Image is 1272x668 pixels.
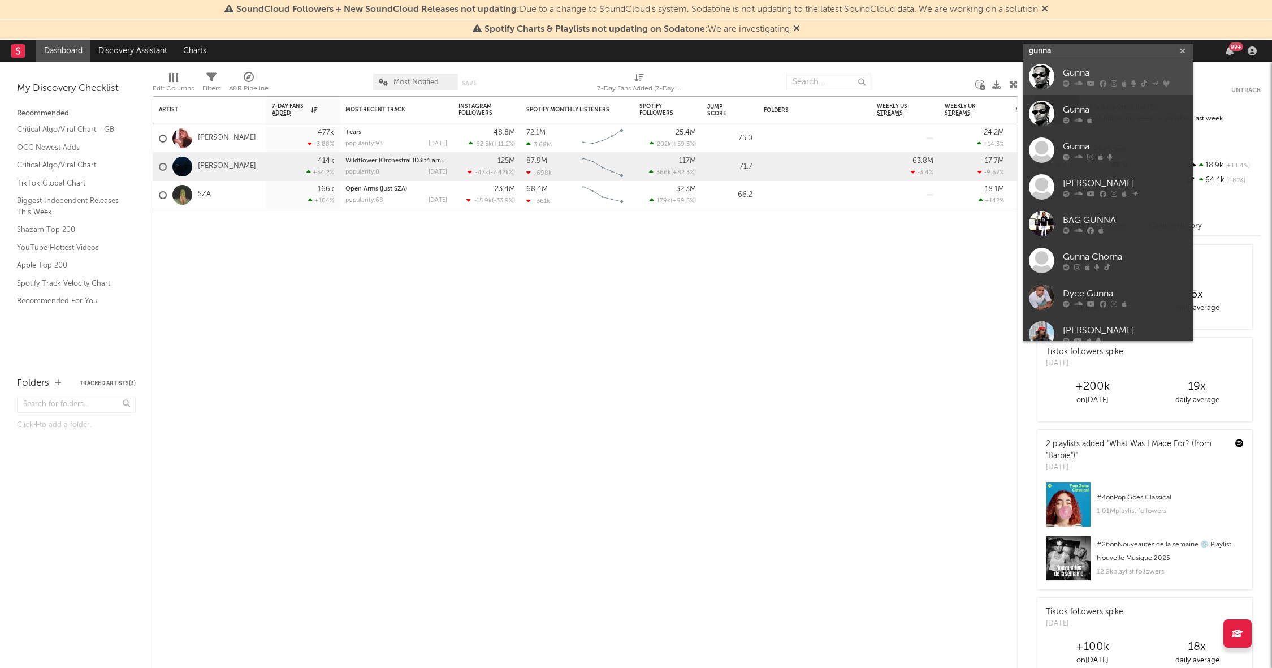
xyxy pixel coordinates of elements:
[494,198,513,204] span: -33.9 %
[656,170,671,176] span: 366k
[1145,640,1249,654] div: 18 x
[318,186,334,193] div: 166k
[17,419,136,432] div: Click to add a folder.
[475,170,488,176] span: -47k
[229,82,269,96] div: A&R Pipeline
[977,169,1004,176] div: -9.67 %
[345,130,447,136] div: Tears
[1145,380,1249,394] div: 19 x
[526,129,546,136] div: 72.1M
[577,153,628,181] svg: Chart title
[945,103,987,117] span: Weekly UK Streams
[985,157,1004,165] div: 17.7M
[462,80,477,87] button: Save
[786,74,871,90] input: Search...
[526,157,547,165] div: 87.9M
[676,129,696,136] div: 25.4M
[985,186,1004,193] div: 18.1M
[707,160,752,174] div: 71.7
[1186,173,1261,188] div: 64.4k
[497,157,515,165] div: 125M
[1041,5,1048,14] span: Dismiss
[1023,279,1193,316] a: Dyce Gunna
[1097,565,1244,579] div: 12.2k playlist followers
[1023,44,1193,58] input: Search for artists
[707,104,735,117] div: Jump Score
[1046,438,1227,462] div: 2 playlists added
[1097,491,1244,505] div: # 4 on Pop Goes Classical
[429,141,447,147] div: [DATE]
[466,197,515,204] div: ( )
[764,107,849,114] div: Folders
[198,162,256,171] a: [PERSON_NAME]
[657,141,671,148] span: 202k
[1097,538,1244,565] div: # 26 on Nouveautés de la semaine 💿 Playlist Nouvelle Musique 2025
[202,82,220,96] div: Filters
[639,103,679,117] div: Spotify Followers
[707,132,752,145] div: 75.0
[577,124,628,153] svg: Chart title
[1040,654,1145,667] div: on [DATE]
[912,157,933,165] div: 63.8M
[984,129,1004,136] div: 24.2M
[673,141,694,148] span: +59.3 %
[36,40,90,62] a: Dashboard
[526,106,611,113] div: Spotify Monthly Listeners
[1046,618,1123,630] div: [DATE]
[979,197,1004,204] div: +142 %
[679,157,696,165] div: 117M
[1023,242,1193,279] a: Gunna Chorna
[17,159,124,171] a: Critical Algo/Viral Chart
[877,103,916,117] span: Weekly US Streams
[526,141,552,148] div: 3.68M
[318,129,334,136] div: 477k
[1046,440,1212,460] a: "What Was I Made For? (from "Barbie")"
[1046,462,1227,473] div: [DATE]
[1046,358,1123,369] div: [DATE]
[17,397,136,413] input: Search for folders...
[1023,132,1193,169] a: Gunna
[577,181,628,209] svg: Chart title
[17,123,124,136] a: Critical Algo/Viral Chart - GB
[474,198,492,204] span: -15.9k
[1226,46,1234,55] button: 99+
[429,197,447,204] div: [DATE]
[977,140,1004,148] div: +14.3 %
[649,169,696,176] div: ( )
[17,295,124,307] a: Recommended For You
[272,103,308,117] span: 7-Day Fans Added
[526,169,552,176] div: -698k
[17,195,124,218] a: Biggest Independent Releases This Week
[657,198,670,204] span: 179k
[1023,58,1193,95] a: Gunna
[526,197,550,205] div: -361k
[1145,394,1249,407] div: daily average
[345,169,379,175] div: popularity: 0
[345,158,447,164] div: Wildflower (Orchestral (D3lt4 arrang.)
[198,190,211,200] a: SZA
[469,140,515,148] div: ( )
[393,79,439,86] span: Most Notified
[153,68,194,101] div: Edit Columns
[1063,213,1187,227] div: BAG GUNNA
[1145,301,1249,315] div: daily average
[1023,169,1193,205] a: [PERSON_NAME]
[468,169,515,176] div: ( )
[793,25,800,34] span: Dismiss
[1063,66,1187,80] div: Gunna
[707,188,752,202] div: 66.2
[650,140,696,148] div: ( )
[597,82,682,96] div: 7-Day Fans Added (7-Day Fans Added)
[1145,288,1249,301] div: 5 x
[17,141,124,154] a: OCC Newest Adds
[1063,287,1187,300] div: Dyce Gunna
[1223,163,1250,169] span: +1.04 %
[159,106,244,113] div: Artist
[1231,85,1261,96] button: Untrack
[345,186,407,192] a: Open Arms (just SZA)
[1063,324,1187,337] div: [PERSON_NAME]
[1145,654,1249,667] div: daily average
[90,40,175,62] a: Discovery Assistant
[17,223,124,236] a: Shazam Top 200
[1229,42,1243,51] div: 99 +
